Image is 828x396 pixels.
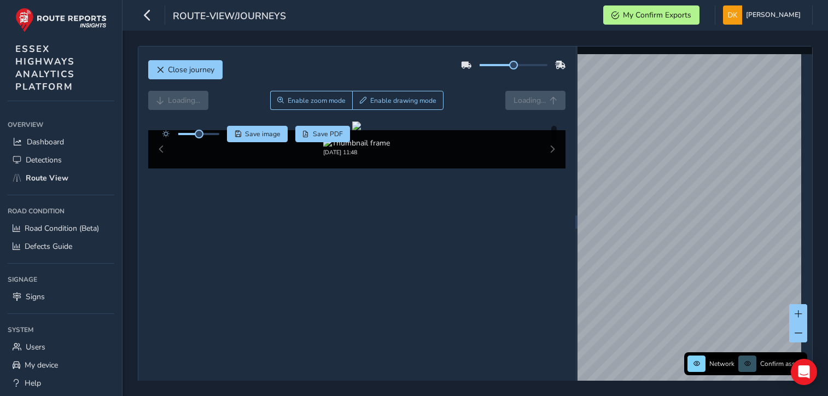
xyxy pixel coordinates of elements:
[323,148,390,156] div: [DATE] 11:48
[8,338,114,356] a: Users
[746,5,801,25] span: [PERSON_NAME]
[148,60,223,79] button: Close journey
[8,117,114,133] div: Overview
[8,288,114,306] a: Signs
[791,359,817,385] div: Open Intercom Messenger
[623,10,691,20] span: My Confirm Exports
[323,138,390,148] img: Thumbnail frame
[8,374,114,392] a: Help
[26,173,68,183] span: Route View
[603,5,699,25] button: My Confirm Exports
[8,356,114,374] a: My device
[8,237,114,255] a: Defects Guide
[26,292,45,302] span: Signs
[15,43,75,93] span: ESSEX HIGHWAYS ANALYTICS PLATFORM
[26,155,62,165] span: Detections
[295,126,351,142] button: PDF
[173,9,286,25] span: route-view/journeys
[709,359,734,368] span: Network
[25,360,58,370] span: My device
[352,91,444,110] button: Draw
[8,133,114,151] a: Dashboard
[227,126,288,142] button: Save
[25,241,72,252] span: Defects Guide
[313,130,343,138] span: Save PDF
[8,203,114,219] div: Road Condition
[8,169,114,187] a: Route View
[270,91,353,110] button: Zoom
[27,137,64,147] span: Dashboard
[8,322,114,338] div: System
[8,219,114,237] a: Road Condition (Beta)
[723,5,804,25] button: [PERSON_NAME]
[723,5,742,25] img: diamond-layout
[288,96,346,105] span: Enable zoom mode
[245,130,281,138] span: Save image
[8,151,114,169] a: Detections
[15,8,107,32] img: rr logo
[168,65,214,75] span: Close journey
[25,378,41,388] span: Help
[25,223,99,234] span: Road Condition (Beta)
[370,96,436,105] span: Enable drawing mode
[8,271,114,288] div: Signage
[760,359,804,368] span: Confirm assets
[26,342,45,352] span: Users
